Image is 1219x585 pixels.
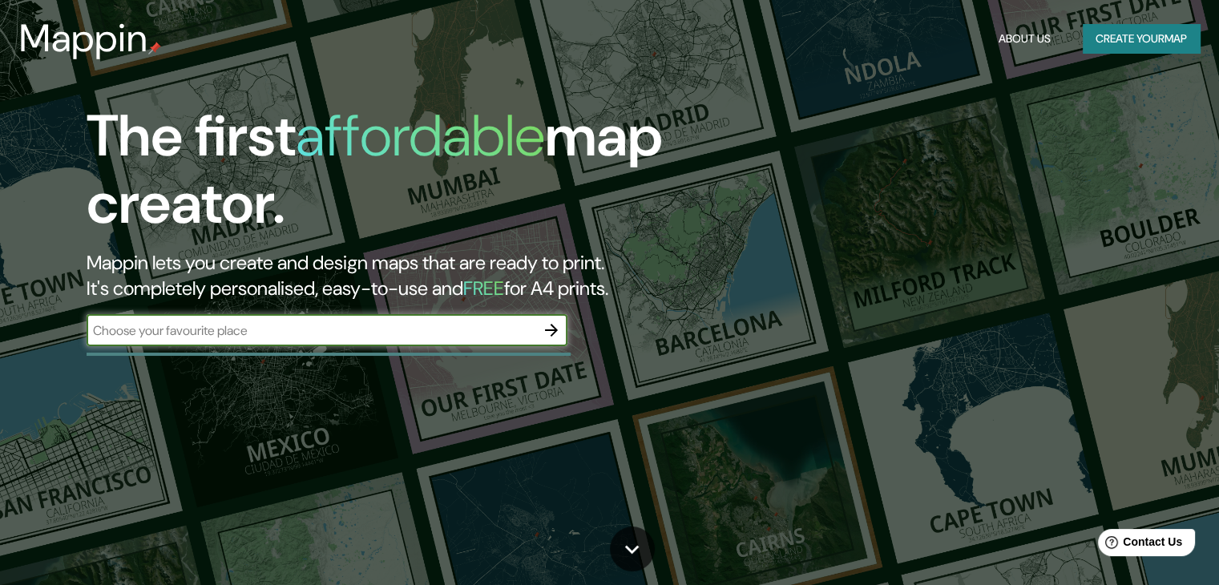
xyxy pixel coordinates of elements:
[87,250,696,301] h2: Mappin lets you create and design maps that are ready to print. It's completely personalised, eas...
[992,24,1057,54] button: About Us
[87,321,535,340] input: Choose your favourite place
[296,99,545,173] h1: affordable
[87,103,696,250] h1: The first map creator.
[19,16,148,61] h3: Mappin
[1083,24,1200,54] button: Create yourmap
[148,42,161,54] img: mappin-pin
[1076,522,1201,567] iframe: Help widget launcher
[463,276,504,301] h5: FREE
